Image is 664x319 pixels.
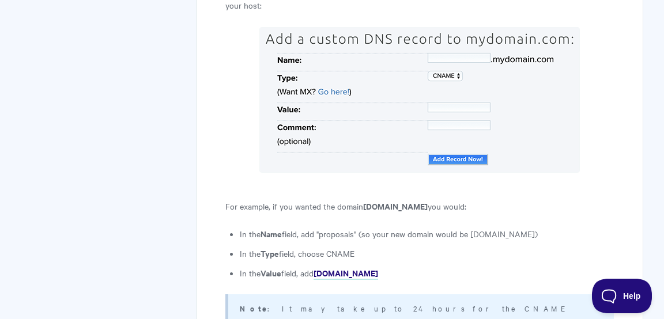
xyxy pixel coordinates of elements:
[240,303,267,314] strong: Note
[259,27,580,173] img: A sample CNAME record form with no data entered
[261,267,281,279] strong: Value
[314,267,378,280] a: [DOMAIN_NAME]
[225,199,614,213] p: For example, if you wanted the domain you would:
[240,246,614,260] li: In the field, choose CNAME
[240,266,614,280] li: In the field, add
[592,279,652,313] iframe: Toggle Customer Support
[261,247,279,259] strong: Type
[261,227,282,240] strong: Name
[240,227,614,241] li: In the field, add "proposals" (so your new domain would be [DOMAIN_NAME])
[314,267,378,279] strong: [DOMAIN_NAME]
[363,200,428,212] strong: [DOMAIN_NAME]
